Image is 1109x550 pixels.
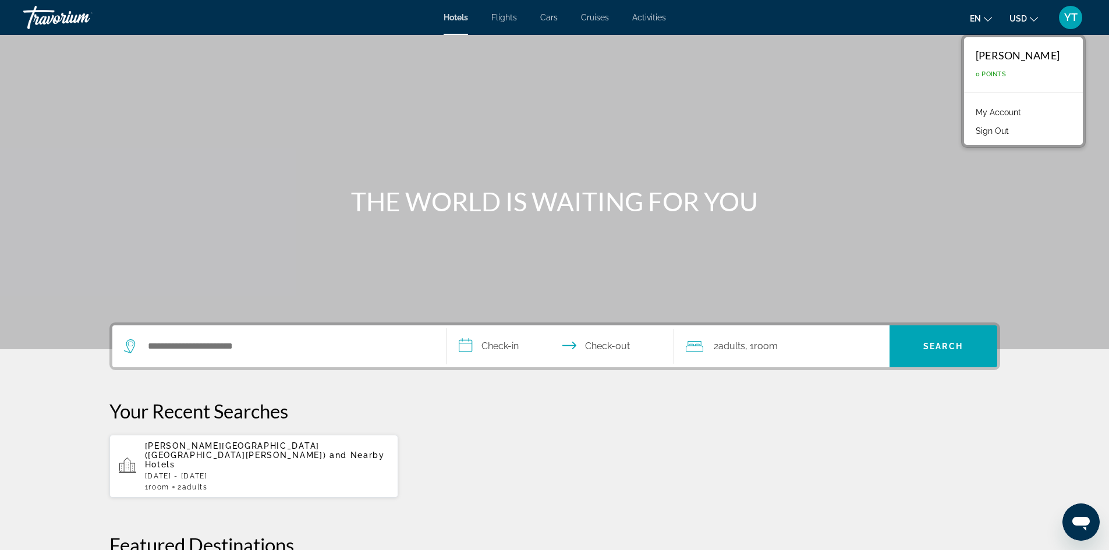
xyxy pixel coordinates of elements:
[109,399,1000,423] p: Your Recent Searches
[970,123,1015,139] button: Sign Out
[976,49,1060,62] div: [PERSON_NAME]
[145,450,385,469] span: and Nearby Hotels
[145,441,327,460] span: [PERSON_NAME][GEOGRAPHIC_DATA] ([GEOGRAPHIC_DATA][PERSON_NAME])
[1055,5,1086,30] button: User Menu
[1009,10,1038,27] button: Change currency
[145,472,389,480] p: [DATE] - [DATE]
[182,483,208,491] span: Adults
[718,340,745,352] span: Adults
[674,325,890,367] button: Travelers: 2 adults, 0 children
[178,483,208,491] span: 2
[112,325,997,367] div: Search widget
[1062,503,1100,541] iframe: Botón para iniciar la ventana de mensajería
[976,70,1006,78] span: 0 Points
[148,483,169,491] span: Room
[581,13,609,22] a: Cruises
[754,340,778,352] span: Room
[1064,12,1078,23] span: YT
[540,13,558,22] a: Cars
[447,325,674,367] button: Select check in and out date
[970,14,981,23] span: en
[970,105,1027,120] a: My Account
[1009,14,1027,23] span: USD
[23,2,140,33] a: Travorium
[109,434,399,498] button: [PERSON_NAME][GEOGRAPHIC_DATA] ([GEOGRAPHIC_DATA][PERSON_NAME]) and Nearby Hotels[DATE] - [DATE]1...
[444,13,468,22] a: Hotels
[336,186,773,217] h1: THE WORLD IS WAITING FOR YOU
[491,13,517,22] a: Flights
[970,10,992,27] button: Change language
[923,342,963,351] span: Search
[745,338,778,354] span: , 1
[714,338,745,354] span: 2
[890,325,997,367] button: Search
[147,338,429,355] input: Search hotel destination
[632,13,666,22] a: Activities
[145,483,169,491] span: 1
